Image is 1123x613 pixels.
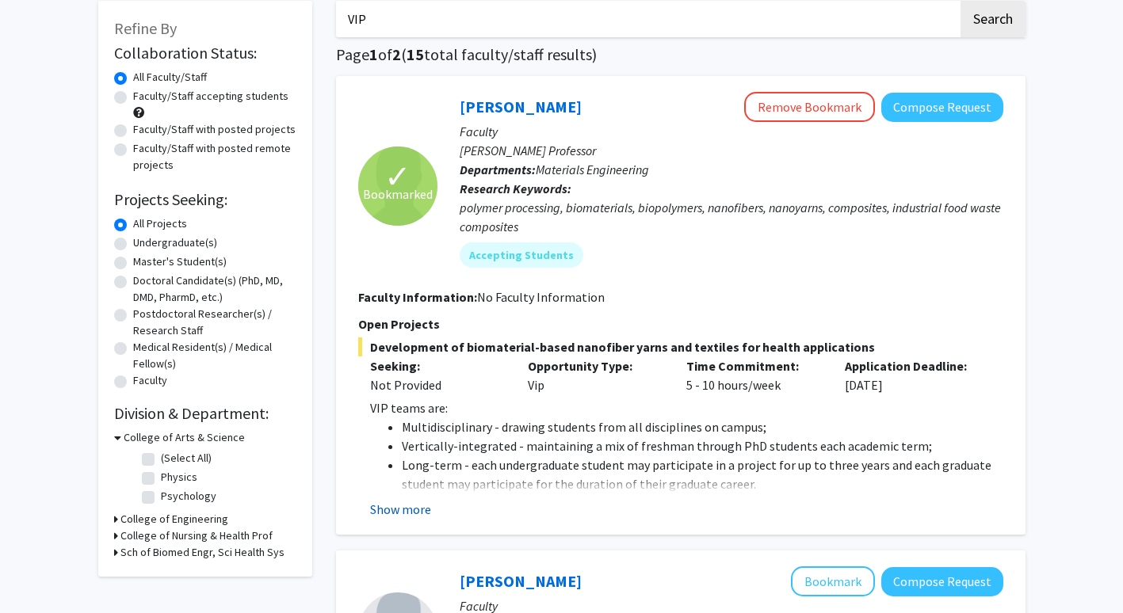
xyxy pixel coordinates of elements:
[460,181,571,196] b: Research Keywords:
[392,44,401,64] span: 2
[402,436,1003,455] li: Vertically-integrated - maintaining a mix of freshman through PhD students each academic term;
[133,140,296,173] label: Faculty/Staff with posted remote projects
[12,542,67,601] iframe: Chat
[133,372,167,389] label: Faculty
[363,185,433,204] span: Bookmarked
[460,97,582,116] a: [PERSON_NAME]
[133,253,227,270] label: Master's Student(s)
[460,198,1003,236] div: polymer processing, biomaterials, biopolymers, nanofibers, nanoyarns, composites, industrial food...
[407,44,424,64] span: 15
[336,1,958,37] input: Search Keywords
[833,356,991,394] div: [DATE]
[460,242,583,268] mat-chip: Accepting Students
[686,356,821,375] p: Time Commitment:
[845,356,980,375] p: Application Deadline:
[358,337,1003,356] span: Development of biomaterial-based nanofiber yarns and textiles for health applications
[477,289,605,305] span: No Faculty Information
[358,289,477,305] b: Faculty Information:
[516,356,674,394] div: Vip
[133,339,296,372] label: Medical Resident(s) / Medical Fellow(s)
[114,190,296,209] h2: Projects Seeking:
[961,1,1026,37] button: Search
[370,500,431,519] button: Show more
[114,44,296,63] h2: Collaboration Status:
[133,121,296,138] label: Faculty/Staff with posted projects
[402,417,1003,436] li: Multidisciplinary - drawing students from all disciplines on campus;
[114,404,296,423] h2: Division & Department:
[133,88,288,105] label: Faculty/Staff accepting students
[528,356,663,375] p: Opportunity Type:
[791,566,875,596] button: Add Liang Zhang to Bookmarks
[114,18,177,38] span: Refine By
[120,511,228,527] h3: College of Engineering
[370,398,1003,417] p: VIP teams are:
[674,356,833,394] div: 5 - 10 hours/week
[161,488,216,504] label: Psychology
[161,469,197,485] label: Physics
[460,122,1003,141] p: Faculty
[161,450,212,466] label: (Select All)
[336,45,1026,64] h1: Page of ( total faculty/staff results)
[133,69,207,86] label: All Faculty/Staff
[120,544,285,561] h3: Sch of Biomed Engr, Sci Health Sys
[744,92,875,122] button: Remove Bookmark
[133,272,296,306] label: Doctoral Candidate(s) (PhD, MD, DMD, PharmD, etc.)
[133,234,217,251] label: Undergraduate(s)
[881,93,1003,122] button: Compose Request to Caroline Schauer
[460,162,536,177] b: Departments:
[369,44,378,64] span: 1
[460,141,1003,160] p: [PERSON_NAME] Professor
[370,375,505,394] div: Not Provided
[460,571,582,591] a: [PERSON_NAME]
[384,169,411,185] span: ✓
[124,429,245,446] h3: College of Arts & Science
[133,306,296,339] label: Postdoctoral Researcher(s) / Research Staff
[402,455,1003,493] li: Long-term - each undergraduate student may participate in a project for up to three years and eac...
[536,162,649,177] span: Materials Engineering
[120,527,273,544] h3: College of Nursing & Health Prof
[358,314,1003,333] p: Open Projects
[370,356,505,375] p: Seeking:
[881,567,1003,596] button: Compose Request to Liang Zhang
[133,215,187,232] label: All Projects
